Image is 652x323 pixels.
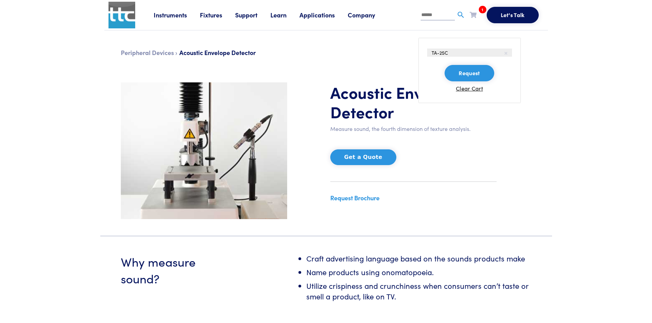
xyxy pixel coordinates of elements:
[108,2,135,28] img: ttc_logo_1x1_v1.0.png
[330,193,380,202] a: Request Brochure
[445,65,494,81] button: Request
[306,253,532,267] li: Craft advertising language based on the sounds products make
[479,6,486,13] span: 1
[121,82,287,219] img: ta-xt-plus-aed-portrait.jpg
[432,49,448,56] span: TA-25C
[330,149,396,165] button: Get a Quote
[418,38,521,103] ul: 1
[299,11,348,19] a: Applications
[456,84,483,92] button: Clear Cart
[330,82,497,122] h1: Acoustic Envelope Detector
[121,253,217,286] h3: Why measure sound?
[306,267,532,280] li: Name products using onomatopoeia.
[270,11,299,19] a: Learn
[348,11,388,19] a: Company
[330,124,497,133] p: Measure sound, the fourth dimension of texture analysis.
[200,11,235,19] a: Fixtures
[121,48,177,57] a: Peripheral Devices ›
[179,48,256,57] span: Acoustic Envelope Detector
[306,280,532,305] li: Utilize crispiness and crunchiness when consumers can’t taste or smell a product, like on TV.
[235,11,270,19] a: Support
[487,7,539,23] button: Let's Talk
[470,10,476,19] a: 1
[154,11,200,19] a: Instruments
